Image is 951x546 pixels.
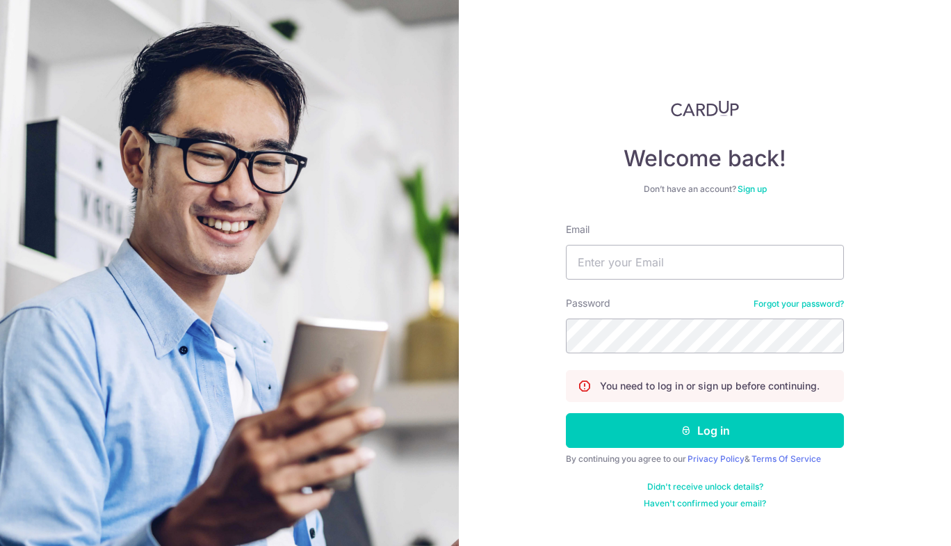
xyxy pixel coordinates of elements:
div: By continuing you agree to our & [566,453,844,465]
a: Haven't confirmed your email? [644,498,766,509]
input: Enter your Email [566,245,844,280]
div: Don’t have an account? [566,184,844,195]
a: Didn't receive unlock details? [647,481,763,492]
a: Terms Of Service [751,453,821,464]
a: Privacy Policy [688,453,745,464]
label: Password [566,296,610,310]
img: CardUp Logo [671,100,739,117]
label: Email [566,223,590,236]
a: Sign up [738,184,767,194]
button: Log in [566,413,844,448]
h4: Welcome back! [566,145,844,172]
p: You need to log in or sign up before continuing. [600,379,820,393]
a: Forgot your password? [754,298,844,310]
